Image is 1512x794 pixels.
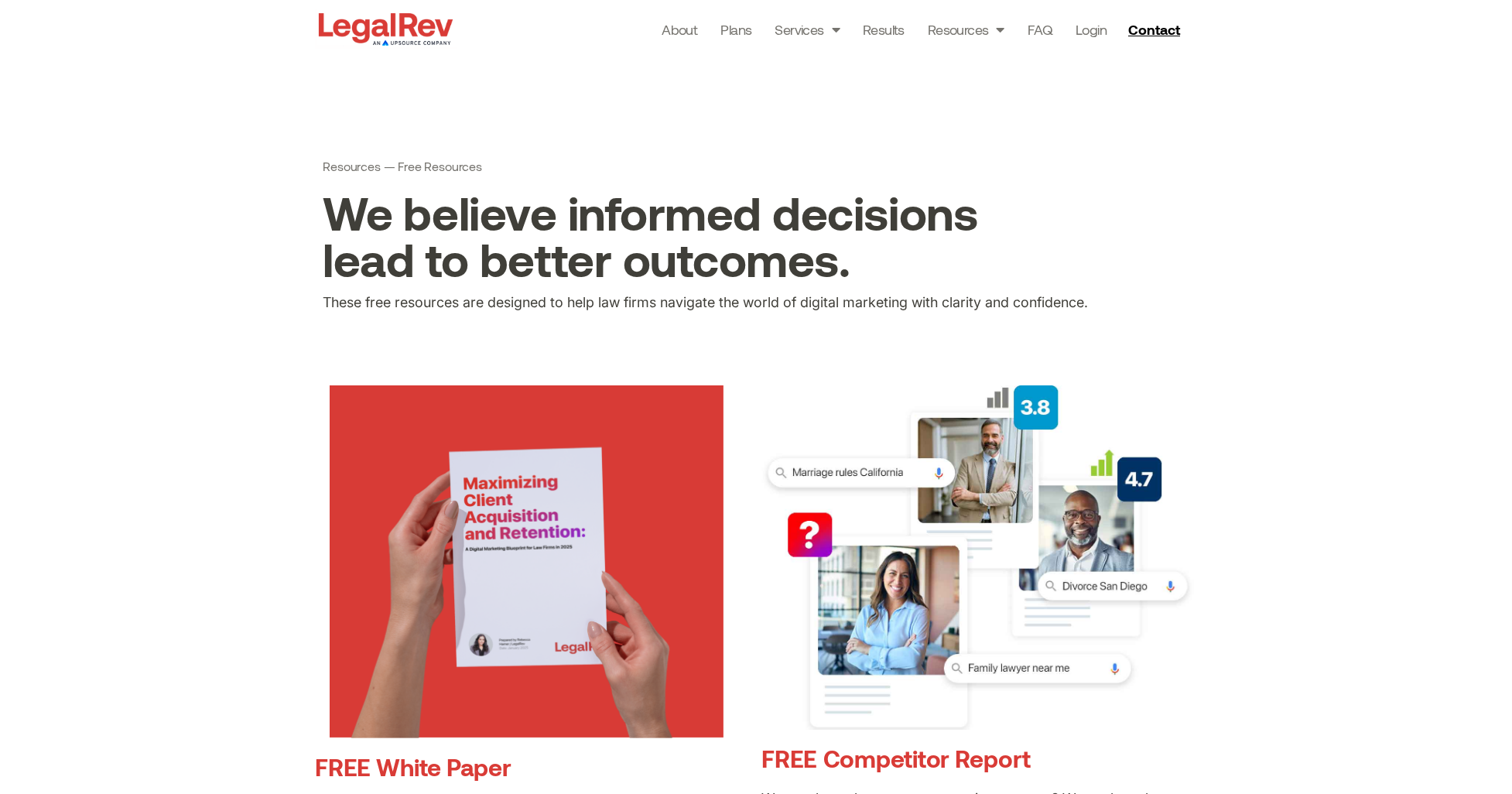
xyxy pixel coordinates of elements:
[662,19,1107,40] nav: Menu
[761,744,1031,772] a: FREE Competitor Report
[1076,19,1107,40] a: Login
[720,19,751,40] a: Plans
[323,282,1189,314] div: These free resources are designed to help law firms navigate the world of digital marketing with ...
[775,19,840,40] a: Services
[1028,19,1052,40] a: FAQ
[1128,22,1180,36] span: Contact
[863,19,905,40] a: Results
[1122,17,1190,42] a: Contact
[323,189,1037,282] h1: We believe informed decisions lead to better outcomes.
[928,19,1004,40] a: Resources
[662,19,697,40] a: About
[323,159,1189,173] h1: Resources — Free Resources
[315,752,511,781] a: FREE White Paper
